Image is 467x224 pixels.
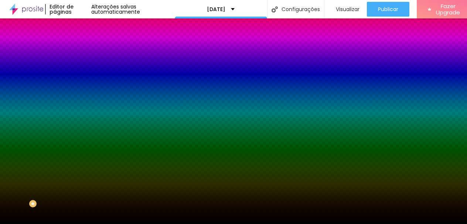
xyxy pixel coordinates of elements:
div: Alterações salvas automaticamente [91,4,175,14]
span: Publicar [378,6,398,12]
span: Fazer Upgrade [434,3,462,16]
button: Visualizar [325,2,367,17]
img: Icone [272,6,278,13]
button: Publicar [367,2,409,17]
span: Visualizar [336,6,359,12]
div: Editor de páginas [45,4,91,14]
p: [DATE] [207,7,225,12]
